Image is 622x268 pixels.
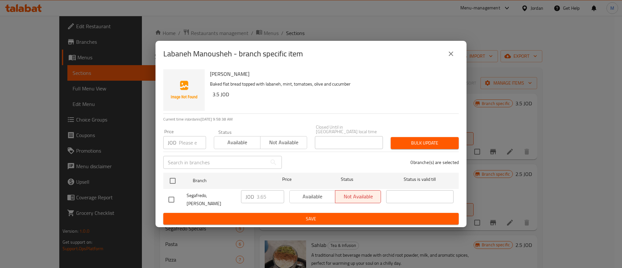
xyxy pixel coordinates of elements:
[410,159,459,166] p: 0 branche(s) are selected
[391,137,459,149] button: Bulk update
[163,156,267,169] input: Search in branches
[163,213,459,225] button: Save
[314,175,381,183] span: Status
[163,69,205,111] img: Labaneh Manousheh
[214,136,260,149] button: Available
[257,190,284,203] input: Please enter price
[163,116,459,122] p: Current time in Jordan is [DATE] 9:58:38 AM
[187,192,236,208] span: Segafredo, [PERSON_NAME]
[210,69,454,78] h6: [PERSON_NAME]
[260,136,307,149] button: Not available
[265,175,308,183] span: Price
[443,46,459,62] button: close
[168,215,454,223] span: Save
[193,177,260,185] span: Branch
[396,139,454,147] span: Bulk update
[210,80,454,88] p: Baked flat bread topped with labaneh, mint, tomatoes, olive and cucumber
[179,136,206,149] input: Please enter price
[163,49,303,59] h2: Labaneh Manousheh - branch specific item
[386,175,454,183] span: Status is valid till
[213,90,454,99] h6: 3.5 JOD
[217,138,258,147] span: Available
[246,193,254,201] p: JOD
[263,138,304,147] span: Not available
[168,139,176,146] p: JOD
